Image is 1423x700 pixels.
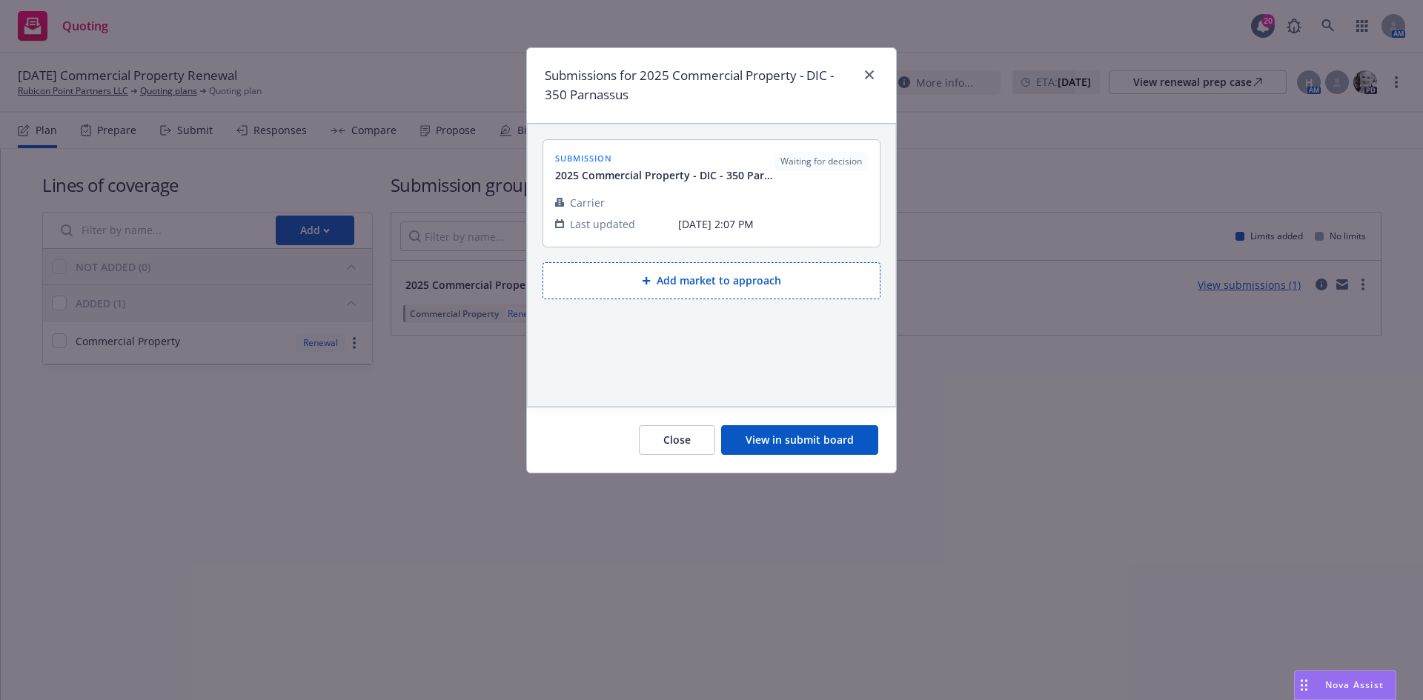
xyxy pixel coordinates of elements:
button: View in submit board [721,425,878,455]
span: Carrier [570,195,605,210]
button: Add market to approach [543,262,880,299]
span: [DATE] 2:07 PM [678,216,868,232]
span: Nova Assist [1325,679,1384,691]
div: Drag to move [1295,671,1313,699]
h1: Submissions for 2025 Commercial Property - DIC - 350 Parnassus [545,66,855,105]
button: Nova Assist [1294,670,1396,700]
span: Last updated [570,216,635,232]
span: submission [555,152,774,164]
button: Close [639,425,715,455]
span: Waiting for decision [780,155,862,168]
span: 2025 Commercial Property - DIC - 350 Parnassus [555,167,774,183]
a: close [860,66,878,84]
